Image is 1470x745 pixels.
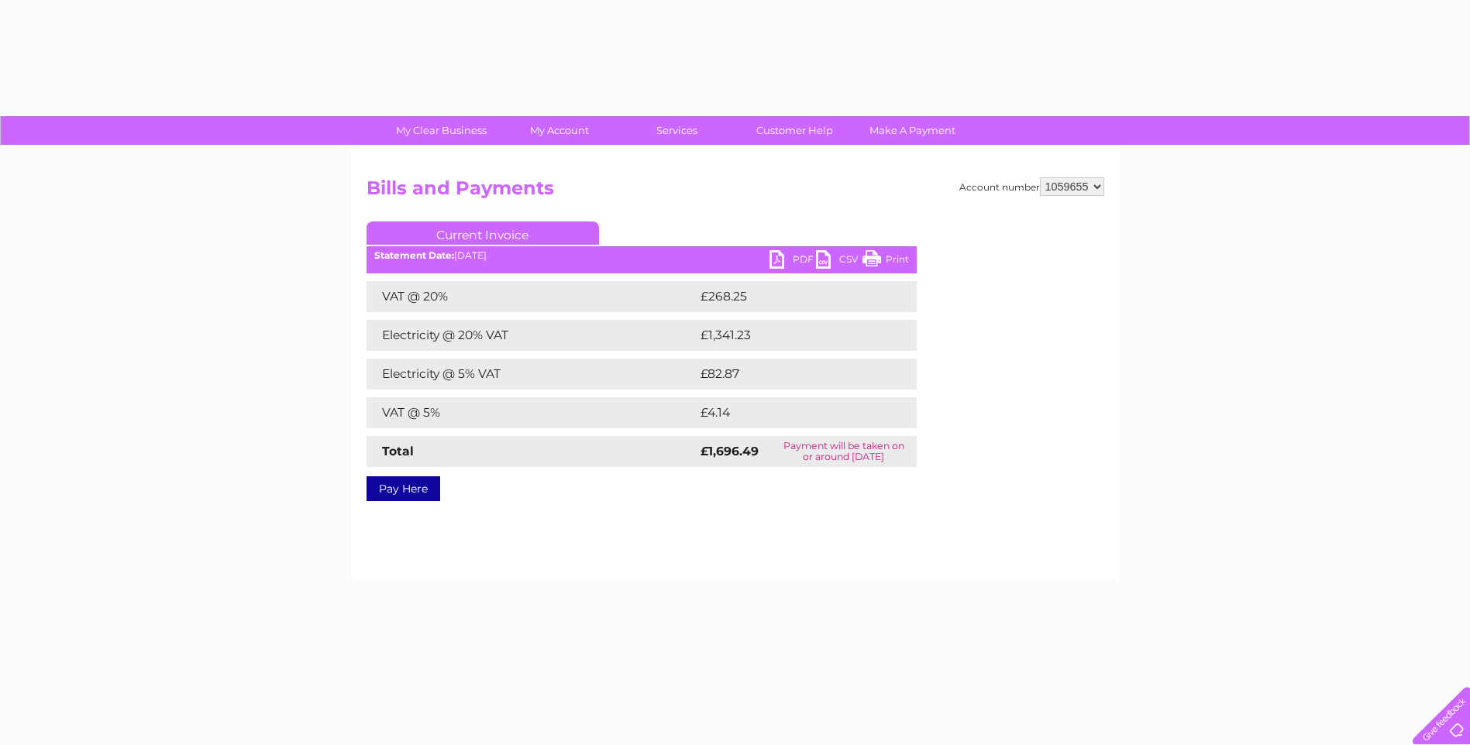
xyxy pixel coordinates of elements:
h2: Bills and Payments [367,177,1104,207]
a: My Account [495,116,623,145]
td: Payment will be taken on or around [DATE] [771,436,917,467]
strong: £1,696.49 [701,444,759,458]
td: VAT @ 5% [367,397,697,428]
div: [DATE] [367,250,917,261]
strong: Total [382,444,414,458]
td: £4.14 [697,397,879,428]
a: Customer Help [731,116,859,145]
a: CSV [816,250,862,273]
td: £268.25 [697,281,890,312]
div: Account number [959,177,1104,196]
a: Services [613,116,741,145]
a: PDF [769,250,816,273]
a: My Clear Business [377,116,505,145]
a: Print [862,250,909,273]
td: £1,341.23 [697,320,891,351]
td: VAT @ 20% [367,281,697,312]
a: Make A Payment [849,116,976,145]
a: Pay Here [367,476,440,501]
td: Electricity @ 5% VAT [367,359,697,390]
td: Electricity @ 20% VAT [367,320,697,351]
td: £82.87 [697,359,885,390]
a: Current Invoice [367,221,599,245]
b: Statement Date: [374,249,454,261]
